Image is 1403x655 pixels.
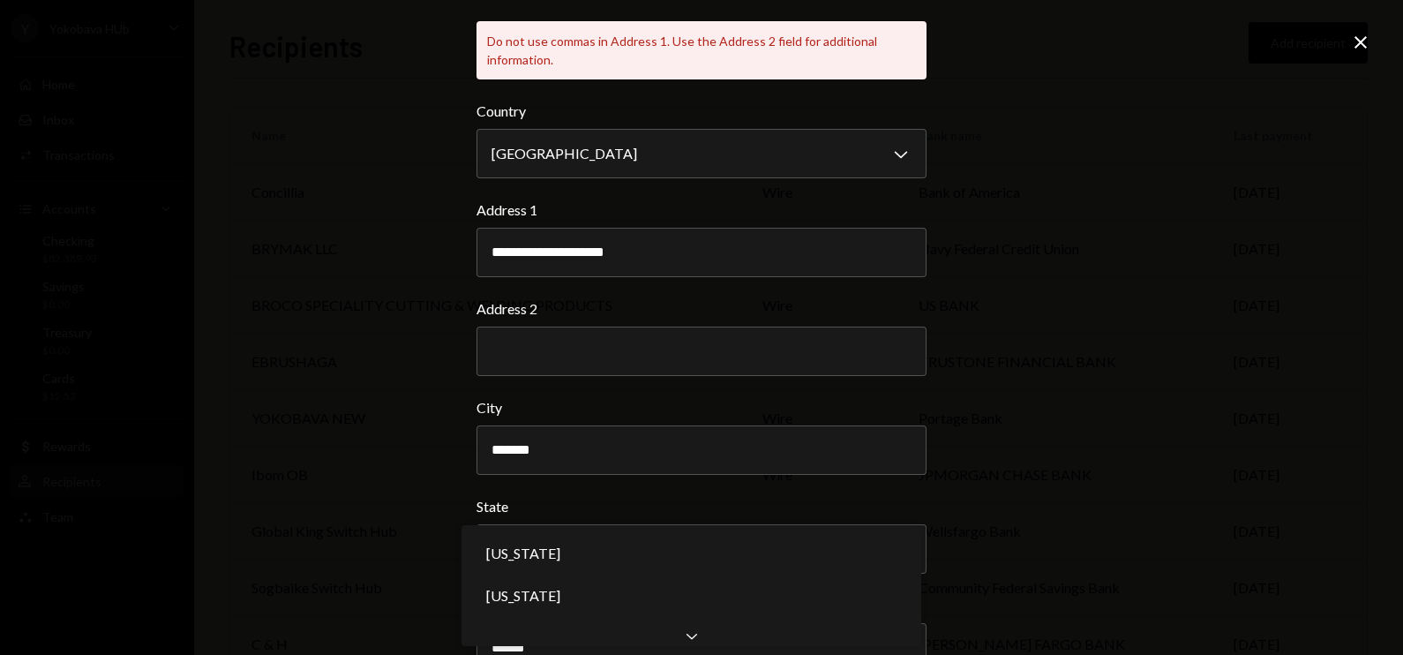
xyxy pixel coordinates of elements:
label: Address 1 [476,200,927,221]
label: City [476,397,927,418]
span: [US_STATE] [486,585,560,606]
label: Country [476,101,927,122]
label: State [476,496,927,517]
button: Country [476,129,927,178]
label: Address 2 [476,298,927,320]
span: [US_STATE] [486,543,560,564]
div: Do not use commas in Address 1. Use the Address 2 field for additional information. [476,21,927,79]
button: State [476,524,927,574]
